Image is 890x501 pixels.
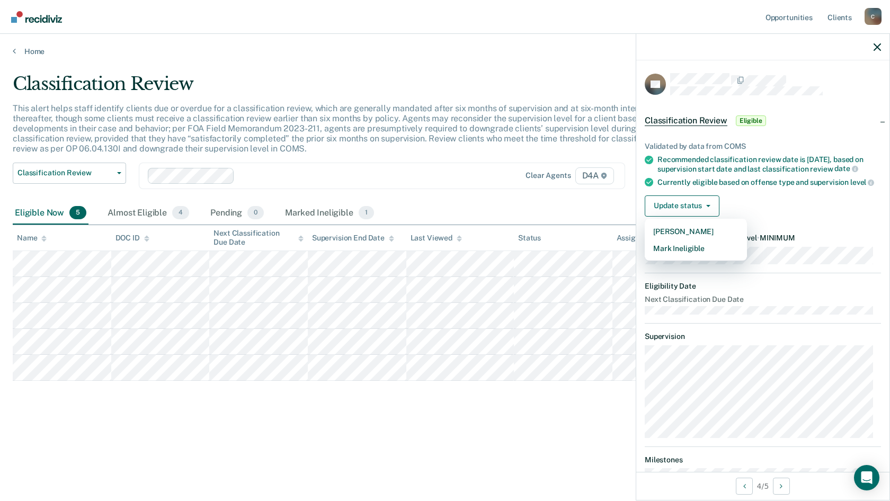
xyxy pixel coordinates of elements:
div: Supervision End Date [312,234,394,243]
div: Classification Review [13,73,680,103]
span: 5 [69,206,86,220]
span: date [834,164,858,173]
button: Mark Ineligible [645,240,747,257]
p: This alert helps staff identify clients due or overdue for a classification review, which are gen... [13,103,662,154]
dt: Eligibility Date [645,282,881,291]
span: level [850,178,874,186]
button: Next Opportunity [773,478,790,495]
span: 4 [172,206,189,220]
button: Previous Opportunity [736,478,753,495]
dt: Next Classification Due Date [645,295,881,304]
span: Classification Review [645,115,727,126]
span: • [757,234,760,242]
button: [PERSON_NAME] [645,223,747,240]
div: Last Viewed [411,234,462,243]
div: Pending [208,202,266,225]
a: Home [13,47,877,56]
span: 0 [247,206,264,220]
div: Eligible Now [13,202,88,225]
div: 4 / 5 [636,472,889,500]
div: Validated by data from COMS [645,142,881,151]
button: Profile dropdown button [865,8,882,25]
span: Eligible [736,115,766,126]
div: Almost Eligible [105,202,191,225]
span: Classification Review [17,168,113,177]
div: DOC ID [115,234,149,243]
dt: Supervision [645,332,881,341]
dt: Recommended Supervision Level MINIMUM [645,234,881,243]
div: Clear agents [526,171,571,180]
div: Assigned to [617,234,666,243]
span: 1 [359,206,374,220]
div: Marked Ineligible [283,202,376,225]
div: Next Classification Due Date [213,229,304,247]
img: Recidiviz [11,11,62,23]
div: Status [518,234,541,243]
div: Name [17,234,47,243]
span: D4A [575,167,614,184]
dt: Milestones [645,455,881,464]
div: Currently eligible based on offense type and supervision [657,177,881,187]
div: Open Intercom Messenger [854,465,879,490]
div: Recommended classification review date is [DATE], based on supervision start date and last classi... [657,155,881,173]
div: C [865,8,882,25]
button: Update status [645,195,719,217]
div: Classification ReviewEligible [636,104,889,138]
